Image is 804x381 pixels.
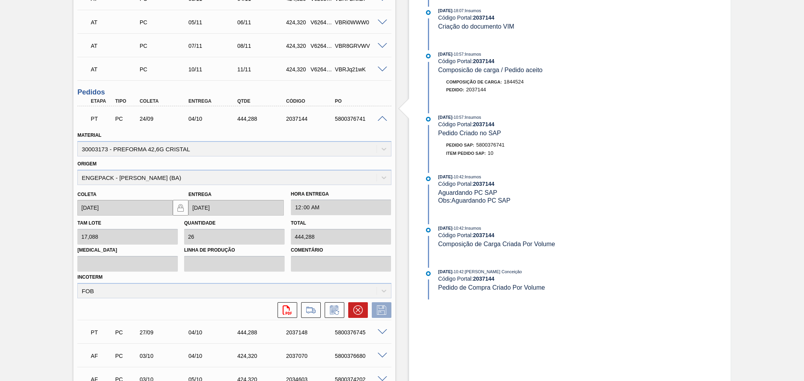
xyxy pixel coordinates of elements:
[284,116,339,122] div: 2037144
[188,200,284,216] input: dd/mm/yyyy
[89,110,114,127] div: Pedido em Trânsito
[89,324,114,341] div: Pedido em Trânsito
[235,98,290,104] div: Qtde
[89,14,144,31] div: Aguardando Informações de Transporte
[446,80,502,84] span: Composição de Carga :
[333,116,388,122] div: 5800376741
[473,15,495,21] strong: 2037144
[504,79,524,85] span: 1844524
[438,226,452,230] span: [DATE]
[77,88,391,96] h3: Pedidos
[184,245,285,256] label: Linha de Produção
[426,228,431,232] img: atual
[438,67,543,73] span: Composicão de carga / Pedido aceito
[284,98,339,104] div: Código
[473,121,495,127] strong: 2037144
[138,66,193,73] div: Pedido de Compra
[77,200,173,216] input: dd/mm/yyyy
[284,19,310,25] div: 424,320
[453,9,464,13] span: - 18:07
[453,115,464,120] span: - 10:57
[473,232,495,238] strong: 2037144
[453,270,464,274] span: - 10:42
[235,43,290,49] div: 08/11/2025
[446,151,486,156] span: Item pedido SAP:
[186,66,241,73] div: 10/11/2025
[426,54,431,58] img: atual
[77,132,101,138] label: Material
[89,98,114,104] div: Etapa
[438,189,497,196] span: Aguardando PC SAP
[344,302,368,318] div: Cancelar pedido
[438,241,555,247] span: Composição de Carga Criada Por Volume
[438,23,514,30] span: Criação do documento VIM
[333,353,388,359] div: 5800376680
[173,200,188,216] button: locked
[453,175,464,179] span: - 10:42
[321,302,344,318] div: Informar alteração no pedido
[89,347,114,365] div: Aguardando Faturamento
[426,10,431,15] img: atual
[138,98,193,104] div: Coleta
[368,302,391,318] div: Salvar Pedido
[446,143,475,147] span: Pedido SAP:
[473,58,495,64] strong: 2037144
[113,329,139,336] div: Pedido de Compra
[466,87,486,93] span: 2037144
[91,19,142,25] p: AT
[333,66,388,73] div: VBRJq21wK
[438,15,625,21] div: Código Portal:
[91,66,142,73] p: AT
[113,98,139,104] div: Tipo
[446,87,464,92] span: Pedido :
[438,276,625,282] div: Código Portal:
[291,245,391,256] label: Comentário
[235,19,290,25] div: 06/11/2025
[284,43,310,49] div: 424,320
[186,329,241,336] div: 04/10/2025
[235,353,290,359] div: 424,320
[186,116,241,122] div: 04/10/2025
[113,353,139,359] div: Pedido de Compra
[77,245,178,256] label: [MEDICAL_DATA]
[333,98,388,104] div: PO
[333,329,388,336] div: 5800376745
[297,302,321,318] div: Ir para Composição de Carga
[186,19,241,25] div: 05/11/2025
[186,353,241,359] div: 04/10/2025
[309,19,334,25] div: V626419
[235,66,290,73] div: 11/11/2025
[476,142,504,148] span: 5800376741
[91,116,112,122] p: PT
[309,43,334,49] div: V626420
[426,271,431,276] img: atual
[473,276,495,282] strong: 2037144
[138,43,193,49] div: Pedido de Compra
[188,192,212,197] label: Entrega
[77,274,102,280] label: Incoterm
[438,232,625,238] div: Código Portal:
[235,116,290,122] div: 444,288
[464,52,481,56] span: : Insumos
[186,43,241,49] div: 07/11/2025
[438,130,501,136] span: Pedido Criado no SAP
[309,66,334,73] div: V626421
[235,329,290,336] div: 444,288
[438,52,452,56] span: [DATE]
[91,329,112,336] p: PT
[284,353,339,359] div: 2037070
[333,19,388,25] div: VBRi0WWW0
[284,329,339,336] div: 2037148
[438,115,452,120] span: [DATE]
[464,269,522,274] span: : [PERSON_NAME] Conceição
[138,329,193,336] div: 27/09/2025
[333,43,388,49] div: VBR8GRVWV
[438,197,510,204] span: Obs: Aguardando PC SAP
[438,284,545,291] span: Pedido de Compra Criado Por Volume
[89,37,144,54] div: Aguardando Informações de Transporte
[464,226,481,230] span: : Insumos
[138,353,193,359] div: 03/10/2025
[91,43,142,49] p: AT
[464,8,481,13] span: : Insumos
[176,203,185,212] img: locked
